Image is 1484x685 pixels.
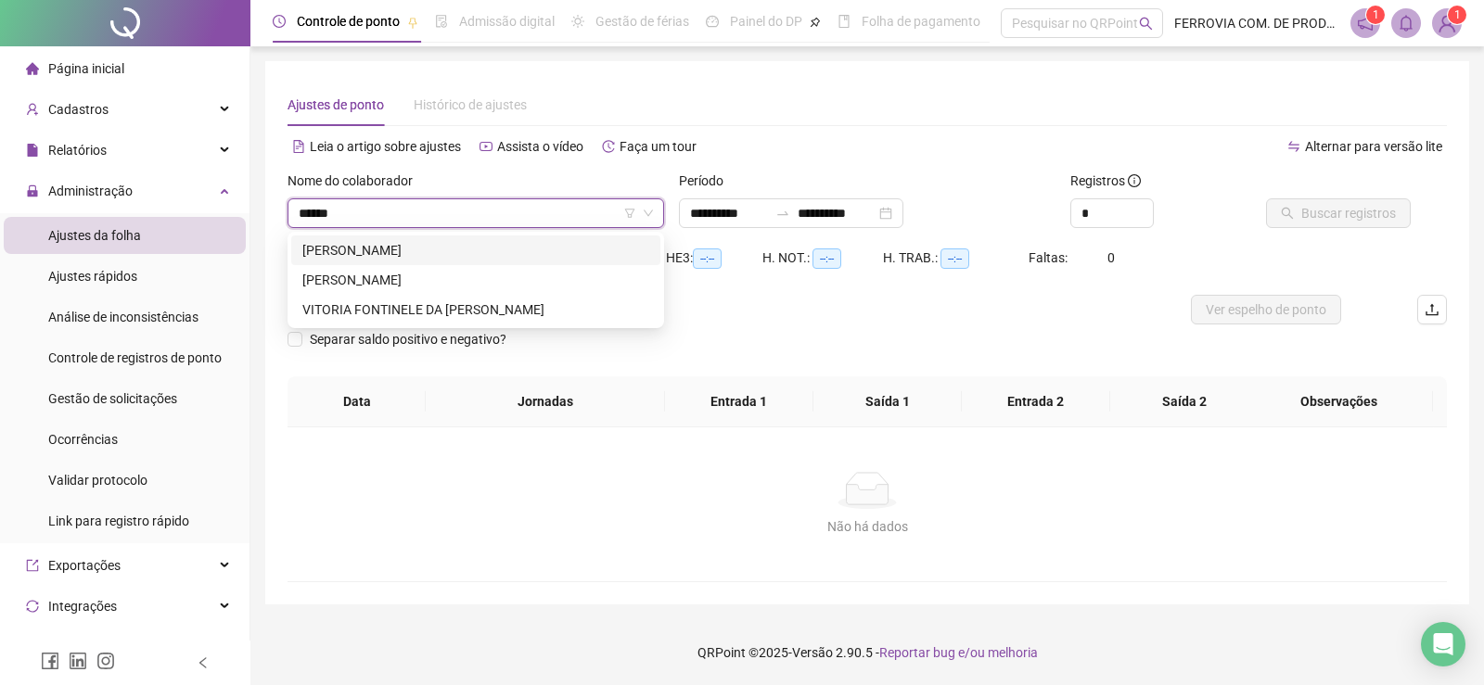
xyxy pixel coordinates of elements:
span: Faltas: [1029,250,1070,265]
div: VITORIA FONTINELE DA [PERSON_NAME] [302,299,649,320]
span: to [775,206,790,221]
span: Ajustes rápidos [48,269,137,284]
div: HE 3: [666,247,762,269]
span: 1 [1373,8,1379,21]
span: export [26,559,39,572]
span: linkedin [69,652,87,670]
label: Período [679,171,736,191]
span: Acesso à API [48,640,123,654]
span: history [602,140,615,153]
span: sun [571,15,584,28]
span: swap-right [775,206,790,221]
th: Saída 2 [1110,376,1259,427]
span: Exportações [48,558,121,573]
span: 0 [1107,250,1115,265]
div: Open Intercom Messenger [1421,622,1465,666]
span: file-text [292,140,305,153]
span: Ajustes da folha [48,228,141,243]
span: upload [1425,302,1439,317]
span: user-add [26,103,39,116]
footer: QRPoint © 2025 - 2.90.5 - [250,620,1484,685]
span: Gestão de férias [595,14,689,29]
span: Admissão digital [459,14,555,29]
th: Saída 1 [813,376,962,427]
span: Página inicial [48,61,124,76]
span: facebook [41,652,59,670]
button: Buscar registros [1266,198,1411,228]
span: swap [1287,140,1300,153]
span: book [838,15,851,28]
span: --:-- [693,248,722,269]
span: sync [26,600,39,613]
sup: Atualize o seu contato no menu Meus Dados [1448,6,1466,24]
span: 1 [1454,8,1461,21]
span: notification [1357,15,1374,32]
span: Controle de registros de ponto [48,350,222,365]
span: Versão [792,645,833,660]
span: Integrações [48,599,117,614]
span: Registros [1070,171,1141,191]
div: [PERSON_NAME] [302,270,649,290]
span: Faça um tour [620,139,697,154]
img: 83690 [1433,9,1461,37]
th: Data [288,376,426,427]
span: Cadastros [48,102,109,117]
div: [PERSON_NAME] [302,240,649,260]
span: --:-- [812,248,841,269]
span: info-circle [1128,174,1141,187]
span: clock-circle [273,15,286,28]
span: youtube [480,140,493,153]
span: Reportar bug e/ou melhoria [879,645,1038,660]
th: Jornadas [426,376,665,427]
span: Leia o artigo sobre ajustes [310,139,461,154]
span: file [26,144,39,157]
span: bell [1398,15,1414,32]
span: --:-- [940,248,969,269]
span: FERROVIA COM. DE PRODUTOS ÓPTICOS LTDA [1174,13,1339,33]
span: pushpin [810,17,821,28]
span: Relatórios [48,143,107,158]
span: Análise de inconsistências [48,310,198,324]
span: instagram [96,652,115,670]
span: Administração [48,184,133,198]
sup: 1 [1366,6,1385,24]
span: Ocorrências [48,432,118,447]
span: search [1139,17,1153,31]
span: Folha de pagamento [862,14,980,29]
span: down [643,208,654,219]
span: Link para registro rápido [48,514,189,528]
span: file-done [435,15,448,28]
div: JOSÉ VITOR QUEIROZ DE OLIVEIRA [291,235,660,265]
span: Painel do DP [730,14,802,29]
span: home [26,62,39,75]
button: Ver espelho de ponto [1191,295,1341,324]
span: Separar saldo positivo e negativo? [302,329,514,349]
th: Entrada 1 [665,376,813,427]
span: Alternar para versão lite [1305,139,1442,154]
div: Não há dados [310,516,1425,537]
th: Observações [1245,376,1433,427]
span: left [197,656,210,669]
label: Nome do colaborador [288,171,425,191]
span: dashboard [706,15,719,28]
span: Assista o vídeo [497,139,583,154]
span: pushpin [407,17,418,28]
span: Gestão de solicitações [48,391,177,406]
span: lock [26,184,39,197]
span: Histórico de ajustes [414,97,527,112]
span: Controle de ponto [297,14,400,29]
div: VITORIA ALVES LIMA [291,265,660,295]
span: Ajustes de ponto [288,97,384,112]
div: VITORIA FONTINELE DA SILVA [291,295,660,324]
span: Validar protocolo [48,473,147,488]
div: H. NOT.: [762,247,883,269]
span: filter [624,208,635,219]
span: Observações [1260,391,1418,412]
div: H. TRAB.: [883,247,1028,269]
th: Entrada 2 [962,376,1110,427]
